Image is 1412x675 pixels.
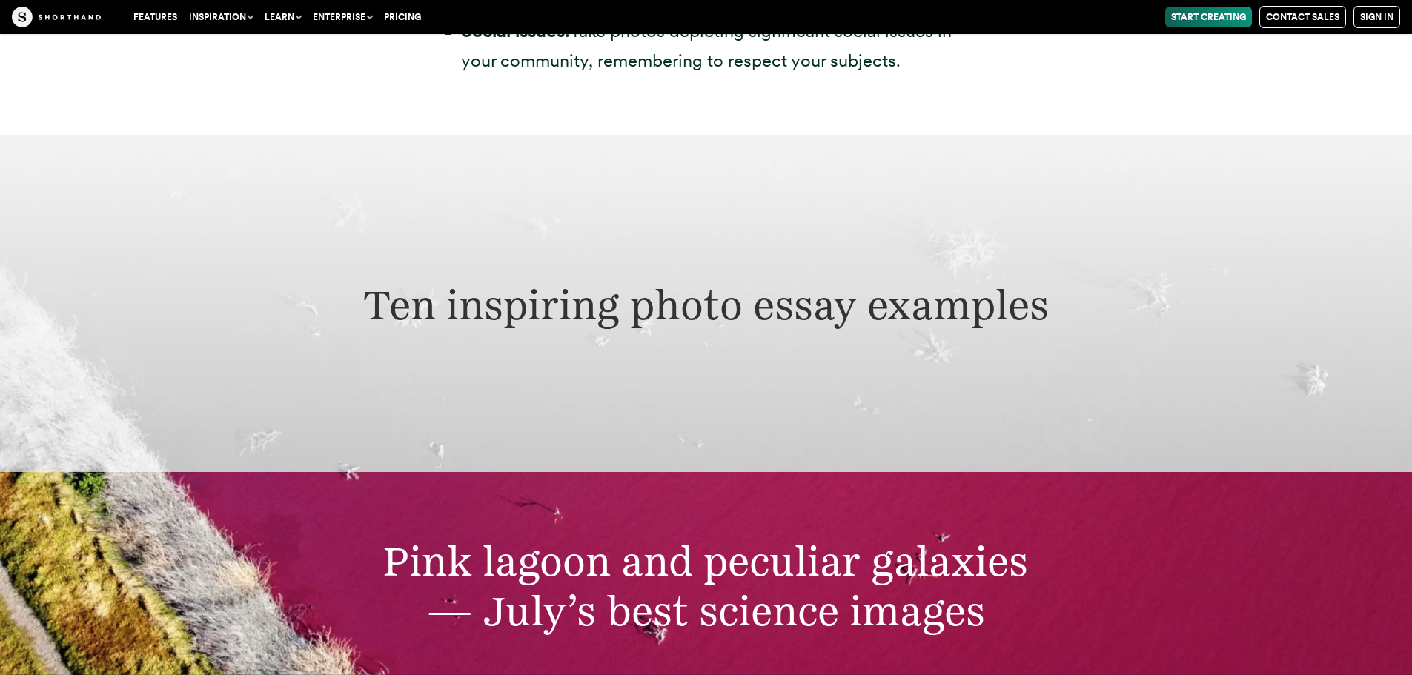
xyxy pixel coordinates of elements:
h2: Ten inspiring photo essay examples [224,279,1187,329]
button: Learn [259,7,307,27]
a: Sign in [1353,6,1400,28]
li: Take photos depicting significant social issues in your community, remembering to respect your su... [461,16,966,77]
a: Pricing [378,7,427,27]
img: The Craft [12,7,101,27]
h2: Pink lagoon and peculiar galaxies — July’s best science images [224,536,1187,635]
button: Enterprise [307,7,378,27]
a: Features [127,7,183,27]
button: Inspiration [183,7,259,27]
a: Start Creating [1165,7,1252,27]
strong: Social issues. [461,20,570,41]
a: Contact Sales [1259,6,1346,28]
